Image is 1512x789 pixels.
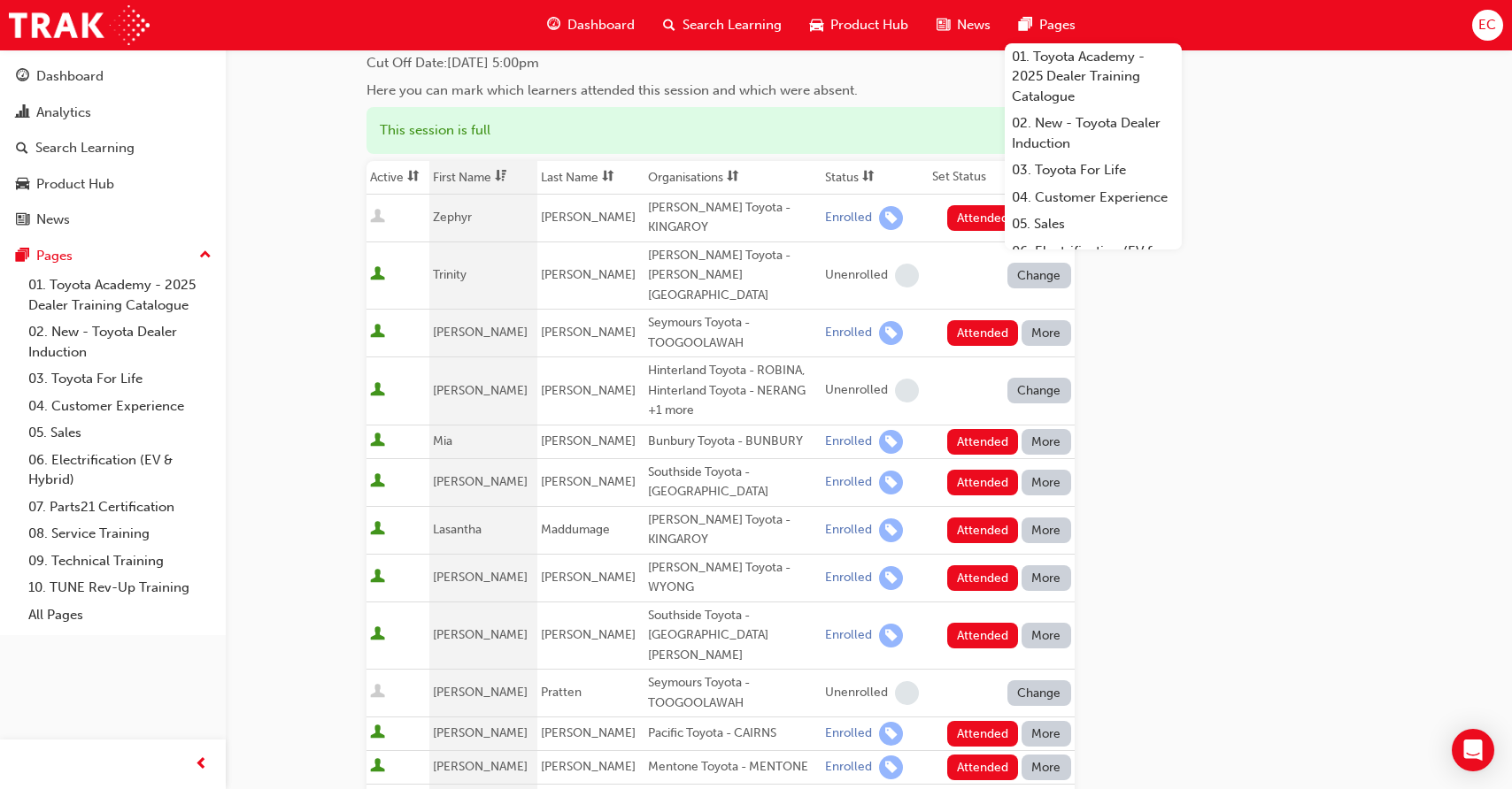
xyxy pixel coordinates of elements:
div: Enrolled [825,325,872,341]
span: dsc-icon [495,170,507,185]
span: guage-icon [16,69,29,85]
button: More [1022,565,1071,591]
div: Open Intercom Messenger [1452,729,1494,771]
a: guage-iconDashboard [533,7,649,43]
span: pages-icon [1019,14,1032,36]
button: Attended [947,470,1019,495]
span: prev-icon [195,754,208,776]
a: Product Hub [7,168,219,201]
span: search-icon [663,14,675,36]
button: More [1022,470,1071,495]
a: search-iconSearch Learning [649,7,796,43]
span: EC [1478,15,1496,35]
span: learningRecordVerb_ENROLL-icon [879,755,903,779]
span: [PERSON_NAME] [541,759,636,774]
span: learningRecordVerb_ENROLL-icon [879,624,903,647]
a: 04. Customer Experience [1005,184,1182,211]
div: Pages [36,246,73,266]
span: Cut Off Date : [DATE] 5:00pm [366,55,539,71]
div: Enrolled [825,627,872,644]
span: User is active [370,626,385,644]
a: car-iconProduct Hub [796,7,922,43]
span: learningRecordVerb_ENROLL-icon [879,722,903,746]
span: learningRecordVerb_ENROLL-icon [879,430,903,454]
span: search-icon [16,141,28,157]
div: Analytics [36,103,91,123]
div: Unenrolled [825,382,888,399]
span: learningRecordVerb_ENROLL-icon [879,518,903,542]
button: Change [1007,680,1071,706]
a: 03. Toyota For Life [1005,157,1182,184]
span: news-icon [937,14,950,36]
div: Enrolled [825,522,872,539]
span: User is active [370,473,385,491]
span: sorting-icon [727,170,739,185]
button: More [1022,429,1071,455]
span: [PERSON_NAME] [541,433,636,448]
button: Attended [947,320,1019,346]
button: Attended [947,623,1019,648]
button: Pages [7,240,219,272]
span: Mia [433,433,452,448]
th: Toggle SortBy [429,161,536,195]
a: 06. Electrification (EV & Hybrid) [21,447,219,494]
div: Bunbury Toyota - BUNBURY [648,432,818,452]
span: car-icon [810,14,823,36]
div: Search Learning [35,138,135,158]
div: Enrolled [825,433,872,450]
span: [PERSON_NAME] [433,325,528,340]
span: learningRecordVerb_ENROLL-icon [879,471,903,494]
span: [PERSON_NAME] [541,474,636,489]
a: news-iconNews [922,7,1005,43]
div: Here you can mark which learners attended this session and which were absent. [366,80,1075,101]
span: Pages [1039,15,1076,35]
span: [PERSON_NAME] [433,759,528,774]
span: chart-icon [16,105,29,121]
div: Southside Toyota - [GEOGRAPHIC_DATA] [648,463,818,502]
a: 09. Technical Training [21,548,219,575]
span: [PERSON_NAME] [541,210,636,225]
button: More [1022,721,1071,747]
a: All Pages [21,601,219,629]
a: Search Learning [7,132,219,165]
div: Seymours Toyota - TOOGOOLAWAH [648,673,818,713]
div: [PERSON_NAME] Toyota - KINGAROY [648,510,818,550]
span: User is active [370,266,385,284]
a: Analytics [7,96,219,129]
button: Attended [947,429,1019,455]
div: Southside Toyota - [GEOGRAPHIC_DATA][PERSON_NAME] [648,606,818,666]
span: sorting-icon [862,170,875,185]
a: News [7,203,219,236]
span: Product Hub [830,15,908,35]
div: Enrolled [825,210,872,226]
span: [PERSON_NAME] [541,627,636,642]
div: News [36,210,70,230]
span: [PERSON_NAME] [433,685,528,700]
span: User is inactive [370,684,385,701]
div: Product Hub [36,174,114,195]
span: User is active [370,521,385,539]
div: Pacific Toyota - CAIRNS [648,724,818,744]
span: pages-icon [16,249,29,264]
span: Trinity [433,267,467,282]
span: sorting-icon [407,170,420,185]
span: Search Learning [683,15,782,35]
a: 05. Sales [21,419,219,447]
span: Dashboard [567,15,635,35]
button: More [1022,517,1071,543]
img: Trak [9,5,150,45]
a: 01. Toyota Academy - 2025 Dealer Training Catalogue [21,272,219,318]
button: More [1022,320,1071,346]
button: Attended [947,755,1019,780]
div: Enrolled [825,570,872,586]
span: User is active [370,324,385,341]
div: Dashboard [36,66,104,87]
div: [PERSON_NAME] Toyota - WYONG [648,558,818,598]
a: 05. Sales [1005,211,1182,238]
a: 10. TUNE Rev-Up Training [21,574,219,601]
span: up-icon [199,244,212,267]
span: User is active [370,433,385,450]
div: [PERSON_NAME] Toyota - [PERSON_NAME][GEOGRAPHIC_DATA] [648,246,818,306]
span: guage-icon [547,14,560,36]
